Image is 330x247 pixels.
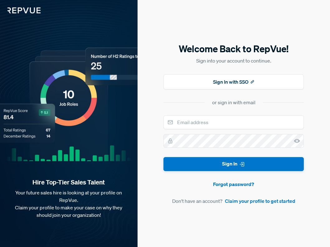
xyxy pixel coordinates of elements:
[163,74,304,89] button: Sign In with SSO
[212,99,255,106] div: or sign in with email
[163,115,304,129] input: Email address
[163,42,304,55] h5: Welcome Back to RepVue!
[225,197,295,205] a: Claim your profile to get started
[10,189,128,219] p: Your future sales hire is looking at your profile on RepVue. Claim your profile to make your case...
[163,57,304,64] p: Sign into your account to continue.
[10,178,128,186] strong: Hire Top-Tier Sales Talent
[163,197,304,205] article: Don't have an account?
[163,180,304,188] a: Forgot password?
[163,157,304,171] button: Sign In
